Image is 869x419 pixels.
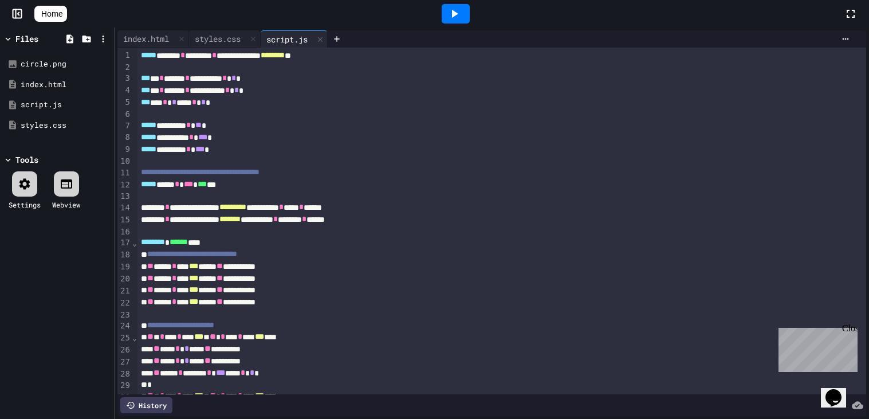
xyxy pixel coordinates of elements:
[117,109,132,120] div: 6
[21,58,110,70] div: circle.png
[117,179,132,191] div: 12
[21,79,110,91] div: index.html
[117,73,132,85] div: 3
[117,97,132,109] div: 5
[117,144,132,156] div: 9
[117,391,132,404] div: 30
[117,344,132,357] div: 26
[132,393,137,402] span: Fold line
[15,154,38,166] div: Tools
[117,85,132,97] div: 4
[117,237,132,249] div: 17
[117,156,132,167] div: 10
[21,99,110,111] div: script.js
[132,238,137,248] span: Fold line
[117,191,132,202] div: 13
[117,226,132,238] div: 16
[132,333,137,342] span: Fold line
[821,373,858,408] iframe: chat widget
[774,323,858,372] iframe: chat widget
[117,285,132,297] div: 21
[117,320,132,332] div: 24
[52,199,80,210] div: Webview
[117,202,132,214] div: 14
[189,30,261,48] div: styles.css
[117,380,132,391] div: 29
[41,8,62,19] span: Home
[117,369,132,381] div: 28
[261,33,313,45] div: script.js
[9,199,41,210] div: Settings
[117,249,132,261] div: 18
[117,30,189,48] div: index.html
[117,167,132,179] div: 11
[117,50,132,62] div: 1
[117,132,132,144] div: 8
[120,397,172,413] div: History
[117,310,132,321] div: 23
[261,30,328,48] div: script.js
[15,33,38,45] div: Files
[117,33,175,45] div: index.html
[117,261,132,273] div: 19
[117,62,132,73] div: 2
[189,33,246,45] div: styles.css
[117,120,132,132] div: 7
[117,214,132,226] div: 15
[117,357,132,369] div: 27
[117,297,132,310] div: 22
[5,5,79,73] div: Chat with us now!Close
[21,120,110,131] div: styles.css
[34,6,67,22] a: Home
[117,332,132,344] div: 25
[117,273,132,285] div: 20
